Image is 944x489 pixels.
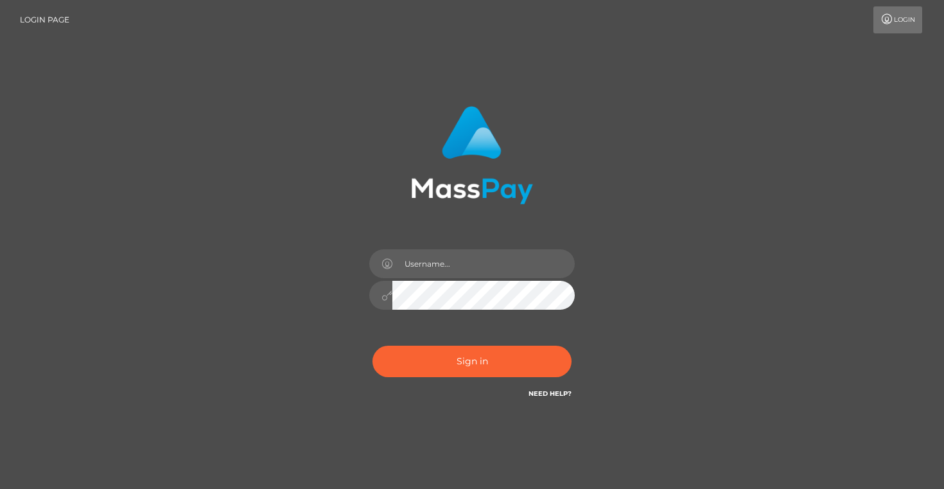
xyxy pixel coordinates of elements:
[529,389,572,398] a: Need Help?
[392,249,575,278] input: Username...
[20,6,69,33] a: Login Page
[411,106,533,204] img: MassPay Login
[372,346,572,377] button: Sign in
[873,6,922,33] a: Login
